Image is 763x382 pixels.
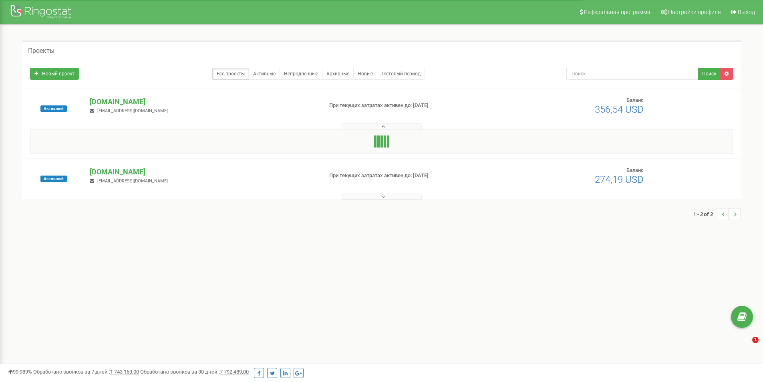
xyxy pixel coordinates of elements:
[595,104,644,115] span: 356,54 USD
[28,47,54,55] h5: Проекты
[668,9,721,15] span: Настройки профиля
[626,97,644,103] span: Баланс
[566,68,698,80] input: Поиск
[110,369,139,375] u: 1 743 163,00
[280,68,322,80] a: Непродленные
[329,102,496,109] p: При текущих затратах активен до: [DATE]
[626,167,644,173] span: Баланс
[140,369,249,375] span: Обработано звонков за 30 дней :
[584,9,650,15] span: Реферальная программа
[329,172,496,180] p: При текущих затратах активен до: [DATE]
[693,200,741,228] nav: ...
[693,208,717,220] span: 1 - 2 of 2
[90,167,316,177] p: [DOMAIN_NAME]
[738,9,755,15] span: Выход
[249,68,280,80] a: Активные
[33,369,139,375] span: Обработано звонков за 7 дней :
[353,68,377,80] a: Новые
[212,68,249,80] a: Все проекты
[752,337,759,343] span: 1
[377,68,425,80] a: Тестовый период
[595,174,644,185] span: 274,19 USD
[8,369,32,375] span: 99,989%
[322,68,354,80] a: Архивные
[698,68,721,80] button: Поиск
[30,68,79,80] a: Новый проект
[40,105,67,112] span: Активный
[90,97,316,107] p: [DOMAIN_NAME]
[97,108,168,113] span: [EMAIL_ADDRESS][DOMAIN_NAME]
[40,176,67,182] span: Активный
[97,178,168,184] span: [EMAIL_ADDRESS][DOMAIN_NAME]
[736,337,755,356] iframe: Intercom live chat
[220,369,249,375] u: 7 792 489,00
